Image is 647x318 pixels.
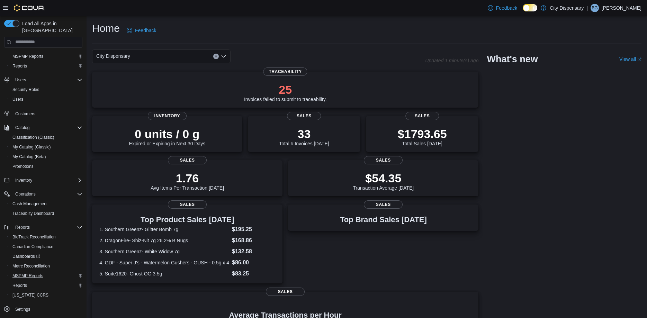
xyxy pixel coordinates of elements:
[232,258,275,267] dd: $86.00
[619,56,641,62] a: View allExternal link
[15,225,30,230] span: Reports
[232,225,275,234] dd: $195.25
[232,270,275,278] dd: $83.25
[12,273,43,279] span: MSPMP Reports
[12,124,32,132] button: Catalog
[353,171,414,185] p: $54.35
[99,270,229,277] dt: 5. Suite1620- Ghost OG 3.5g
[135,27,156,34] span: Feedback
[10,281,82,290] span: Reports
[10,95,82,103] span: Users
[12,54,43,59] span: MSPMP Reports
[12,110,38,118] a: Customers
[10,153,49,161] a: My Catalog (Beta)
[124,24,159,37] a: Feedback
[523,4,537,11] input: Dark Mode
[7,271,85,281] button: MSPMP Reports
[10,200,82,208] span: Cash Management
[12,176,82,184] span: Inventory
[550,4,584,12] p: City Dispensary
[7,133,85,142] button: Classification (Classic)
[10,233,59,241] a: BioTrack Reconciliation
[10,281,30,290] a: Reports
[7,252,85,261] a: Dashboards
[12,97,23,102] span: Users
[10,291,82,299] span: Washington CCRS
[96,52,130,60] span: City Dispensary
[12,211,54,216] span: Traceabilty Dashboard
[99,226,229,233] dt: 1. Southern Greenz- Glitter Bomb 7g
[10,133,57,142] a: Classification (Classic)
[232,236,275,245] dd: $168.86
[15,191,36,197] span: Operations
[129,127,205,146] div: Expired or Expiring in Next 30 Days
[10,95,26,103] a: Users
[12,190,82,198] span: Operations
[487,54,538,65] h2: What's new
[12,87,39,92] span: Security Roles
[279,127,329,141] p: 33
[1,123,85,133] button: Catalog
[12,76,29,84] button: Users
[14,4,45,11] img: Cova
[244,83,327,102] div: Invoices failed to submit to traceability.
[398,127,447,146] div: Total Sales [DATE]
[586,4,588,12] p: |
[99,248,229,255] dt: 3. Southern Greenz- White Widow 7g
[10,162,82,171] span: Promotions
[263,67,307,76] span: Traceability
[10,162,36,171] a: Promotions
[7,52,85,61] button: MSPMP Reports
[10,133,82,142] span: Classification (Classic)
[1,75,85,85] button: Users
[15,111,35,117] span: Customers
[15,77,26,83] span: Users
[12,305,82,314] span: Settings
[99,259,229,266] dt: 4. GDF - Super J's - Watermelon Gushers - GUSH - 0.5g x 4
[1,189,85,199] button: Operations
[12,234,56,240] span: BioTrack Reconciliation
[279,127,329,146] div: Total # Invoices [DATE]
[7,142,85,152] button: My Catalog (Classic)
[244,83,327,97] p: 25
[7,232,85,242] button: BioTrack Reconciliation
[12,201,47,207] span: Cash Management
[7,162,85,171] button: Promotions
[10,262,53,270] a: Metrc Reconciliation
[398,127,447,141] p: $1793.65
[602,4,641,12] p: [PERSON_NAME]
[168,200,207,209] span: Sales
[10,272,82,280] span: MSPMP Reports
[7,242,85,252] button: Canadian Compliance
[10,252,82,261] span: Dashboards
[10,143,54,151] a: My Catalog (Classic)
[221,54,226,59] button: Open list of options
[12,223,33,231] button: Reports
[10,143,82,151] span: My Catalog (Classic)
[232,247,275,256] dd: $132.58
[148,112,187,120] span: Inventory
[10,209,82,218] span: Traceabilty Dashboard
[92,21,120,35] h1: Home
[405,112,439,120] span: Sales
[266,288,305,296] span: Sales
[10,200,50,208] a: Cash Management
[151,171,224,185] p: 1.76
[10,252,43,261] a: Dashboards
[637,57,641,62] svg: External link
[1,222,85,232] button: Reports
[12,135,54,140] span: Classification (Classic)
[7,290,85,300] button: [US_STATE] CCRS
[15,178,32,183] span: Inventory
[7,281,85,290] button: Reports
[10,62,82,70] span: Reports
[364,156,403,164] span: Sales
[12,305,33,314] a: Settings
[10,262,82,270] span: Metrc Reconciliation
[364,200,403,209] span: Sales
[7,209,85,218] button: Traceabilty Dashboard
[7,61,85,71] button: Reports
[7,94,85,104] button: Users
[12,154,46,160] span: My Catalog (Beta)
